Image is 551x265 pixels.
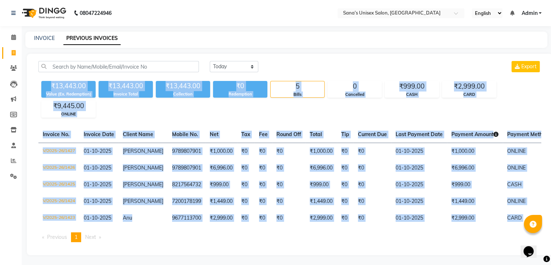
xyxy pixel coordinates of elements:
[18,3,68,23] img: logo
[507,215,522,221] span: CARD
[354,210,391,227] td: ₹0
[391,193,447,210] td: 01-10-2025
[271,91,324,98] div: Bills
[213,91,267,97] div: Redemption
[38,160,79,176] td: V/2025-26/1426
[123,198,163,204] span: [PERSON_NAME]
[447,160,503,176] td: ₹6,996.00
[272,143,305,160] td: ₹0
[507,181,522,188] span: CASH
[354,193,391,210] td: ₹0
[123,148,163,154] span: [PERSON_NAME]
[354,143,391,160] td: ₹0
[447,176,503,193] td: ₹999.00
[328,91,381,98] div: Cancelled
[337,176,354,193] td: ₹0
[38,176,79,193] td: V/2025-26/1425
[259,131,268,138] span: Fee
[255,210,272,227] td: ₹0
[205,193,237,210] td: ₹1,449.00
[305,210,337,227] td: ₹2,999.00
[255,193,272,210] td: ₹0
[272,210,305,227] td: ₹0
[337,143,354,160] td: ₹0
[210,131,218,138] span: Net
[337,210,354,227] td: ₹0
[85,234,96,240] span: Next
[205,143,237,160] td: ₹1,000.00
[237,210,255,227] td: ₹0
[237,160,255,176] td: ₹0
[507,148,526,154] span: ONLINE
[310,131,322,138] span: Total
[341,131,349,138] span: Tip
[63,32,121,45] a: PREVIOUS INVOICES
[84,181,111,188] span: 01-10-2025
[391,160,447,176] td: 01-10-2025
[168,160,205,176] td: 9789807901
[38,61,199,72] input: Search by Name/Mobile/Email/Invoice No
[337,193,354,210] td: ₹0
[447,143,503,160] td: ₹1,000.00
[205,210,237,227] td: ₹2,999.00
[168,176,205,193] td: 8217564732
[442,81,496,91] div: ₹2,999.00
[80,3,112,23] b: 08047224946
[156,81,210,91] div: ₹13,443.00
[272,160,305,176] td: ₹0
[205,160,237,176] td: ₹6,996.00
[123,181,163,188] span: [PERSON_NAME]
[396,131,443,138] span: Last Payment Date
[521,9,537,17] span: Admin
[255,176,272,193] td: ₹0
[84,148,111,154] span: 01-10-2025
[354,176,391,193] td: ₹0
[47,234,67,240] span: Previous
[328,81,381,91] div: 0
[41,81,96,91] div: ₹13,443.00
[84,131,114,138] span: Invoice Date
[168,210,205,227] td: 9677113700
[305,176,337,193] td: ₹999.00
[521,63,537,70] span: Export
[391,143,447,160] td: 01-10-2025
[99,91,153,97] div: Invoice Total
[272,193,305,210] td: ₹0
[391,210,447,227] td: 01-10-2025
[156,91,210,97] div: Collection
[99,81,153,91] div: ₹13,443.00
[237,143,255,160] td: ₹0
[42,101,95,111] div: ₹9,445.00
[38,193,79,210] td: V/2025-26/1424
[205,176,237,193] td: ₹999.00
[276,131,301,138] span: Round Off
[123,131,153,138] span: Client Name
[507,164,526,171] span: ONLINE
[358,131,387,138] span: Current Due
[305,143,337,160] td: ₹1,000.00
[512,61,540,72] button: Export
[237,176,255,193] td: ₹0
[172,131,198,138] span: Mobile No.
[385,81,439,91] div: ₹999.00
[507,198,526,204] span: ONLINE
[34,35,55,41] a: INVOICE
[337,160,354,176] td: ₹0
[305,193,337,210] td: ₹1,449.00
[123,215,132,221] span: Anu
[38,210,79,227] td: V/2025-26/1423
[451,131,498,138] span: Payment Amount
[521,236,544,258] iframe: chat widget
[237,193,255,210] td: ₹0
[272,176,305,193] td: ₹0
[213,81,267,91] div: ₹0
[38,232,541,242] nav: Pagination
[123,164,163,171] span: [PERSON_NAME]
[84,198,111,204] span: 01-10-2025
[75,234,78,240] span: 1
[354,160,391,176] td: ₹0
[442,91,496,98] div: CARD
[84,164,111,171] span: 01-10-2025
[391,176,447,193] td: 01-10-2025
[38,143,79,160] td: V/2025-26/1427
